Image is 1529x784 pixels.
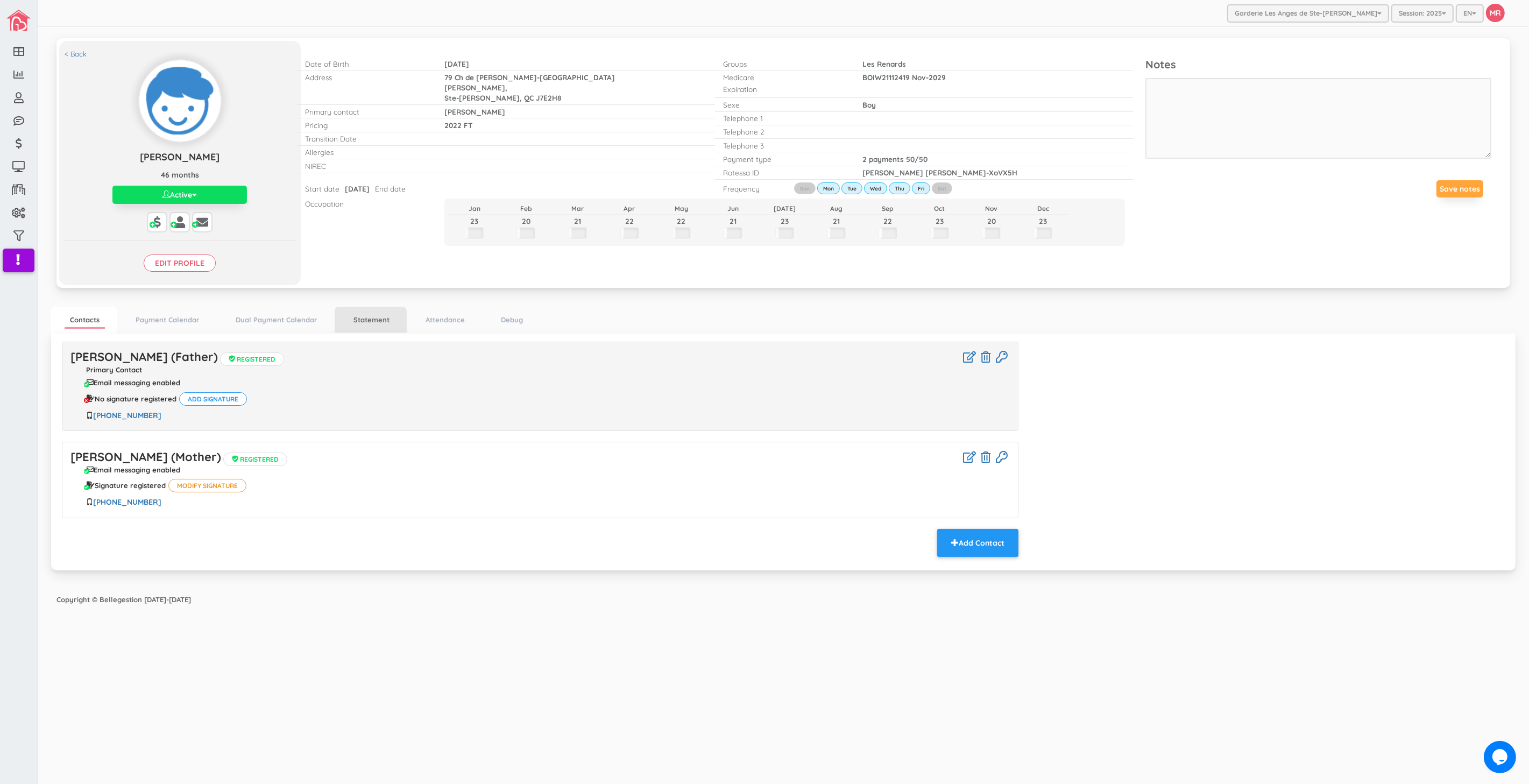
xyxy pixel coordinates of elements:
a: Payment Calendar [130,312,205,328]
button: Add signature [179,392,247,406]
a: [PERSON_NAME] (Father) [70,349,218,364]
a: Attendance [420,312,470,328]
th: Jan [449,203,500,215]
p: Start date [305,183,339,194]
span: [PERSON_NAME] [140,151,220,163]
span: Registered [220,352,284,366]
span: [DATE] [444,59,469,68]
div: Email messaging enabled [87,466,180,474]
span: Ste-[PERSON_NAME], [444,93,522,102]
th: Aug [810,203,862,215]
label: Tue [841,182,862,194]
th: May [655,203,707,215]
label: Mon [817,182,840,194]
th: Feb [500,203,552,215]
p: Les Renards [862,59,1056,69]
label: Wed [864,182,887,194]
span: J7E2H8 [536,93,561,102]
span: 2 payments 50/50 [862,154,928,164]
th: Jun [707,203,759,215]
th: Nov [966,203,1017,215]
p: Transition Date [305,133,428,144]
p: Pricing [305,120,428,130]
span: QC [524,93,534,102]
a: Debug [495,312,528,328]
span: 79 [444,73,452,82]
th: Sep [862,203,914,215]
span: 2022 FT [444,121,472,130]
p: Telephone 2 [723,126,846,137]
span: No signature registered [95,395,176,402]
span: BOIW21112419 [862,73,910,82]
img: Click to change profile pic [139,60,221,142]
th: Dec [1017,203,1069,215]
p: Occupation [305,199,428,209]
p: Telephone 3 [723,140,846,151]
label: Sat [932,182,952,194]
p: Date of Birth [305,59,428,69]
a: Statement [348,312,395,328]
th: [DATE] [759,203,810,215]
p: Expiration [723,84,846,94]
label: Thu [889,182,910,194]
strong: Copyright © Bellegestion [DATE]-[DATE] [56,595,191,604]
span: [DATE] [345,184,370,193]
span: [PERSON_NAME] [PERSON_NAME]-XoVX5H [862,168,1017,177]
a: [PHONE_NUMBER] [93,411,161,420]
div: Email messaging enabled [87,379,180,386]
span: Signature registered [95,482,166,489]
p: Sexe [723,100,846,110]
a: < Back [65,49,87,59]
span: Ch de [PERSON_NAME]-[GEOGRAPHIC_DATA][PERSON_NAME], [444,73,615,92]
p: Medicare [723,72,846,82]
p: Frequency [723,183,777,194]
p: Rotessa ID [723,167,846,178]
th: Mar [552,203,604,215]
a: Contacts [65,312,105,329]
p: Primary contact [305,107,428,117]
label: Fri [912,182,930,194]
input: Edit profile [144,255,216,272]
th: Oct [914,203,966,215]
span: Boy [862,100,876,109]
button: Active [112,186,247,204]
p: Notes [1145,57,1491,73]
img: image [6,10,31,31]
a: [PHONE_NUMBER] [93,497,161,507]
span: [PERSON_NAME] [444,107,505,116]
p: NIREC [305,161,428,171]
p: Primary Contact [70,366,1010,373]
iframe: chat widget [1484,741,1518,773]
a: Dual Payment Calendar [230,312,323,328]
a: [PERSON_NAME] (Mother) [70,449,221,464]
label: Sun [794,182,816,194]
th: Apr [604,203,655,215]
p: Address [305,72,428,82]
p: Allergies [305,147,428,157]
span: Nov-2029 [912,73,946,82]
p: Payment type [723,154,846,164]
button: Save notes [1436,180,1483,197]
p: Telephone 1 [723,113,846,123]
span: Registered [223,453,287,466]
p: End date [375,183,406,194]
p: 46 months [65,169,295,180]
p: Groups [723,59,846,69]
button: Modify signature [168,479,246,492]
button: Add Contact [937,529,1018,557]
